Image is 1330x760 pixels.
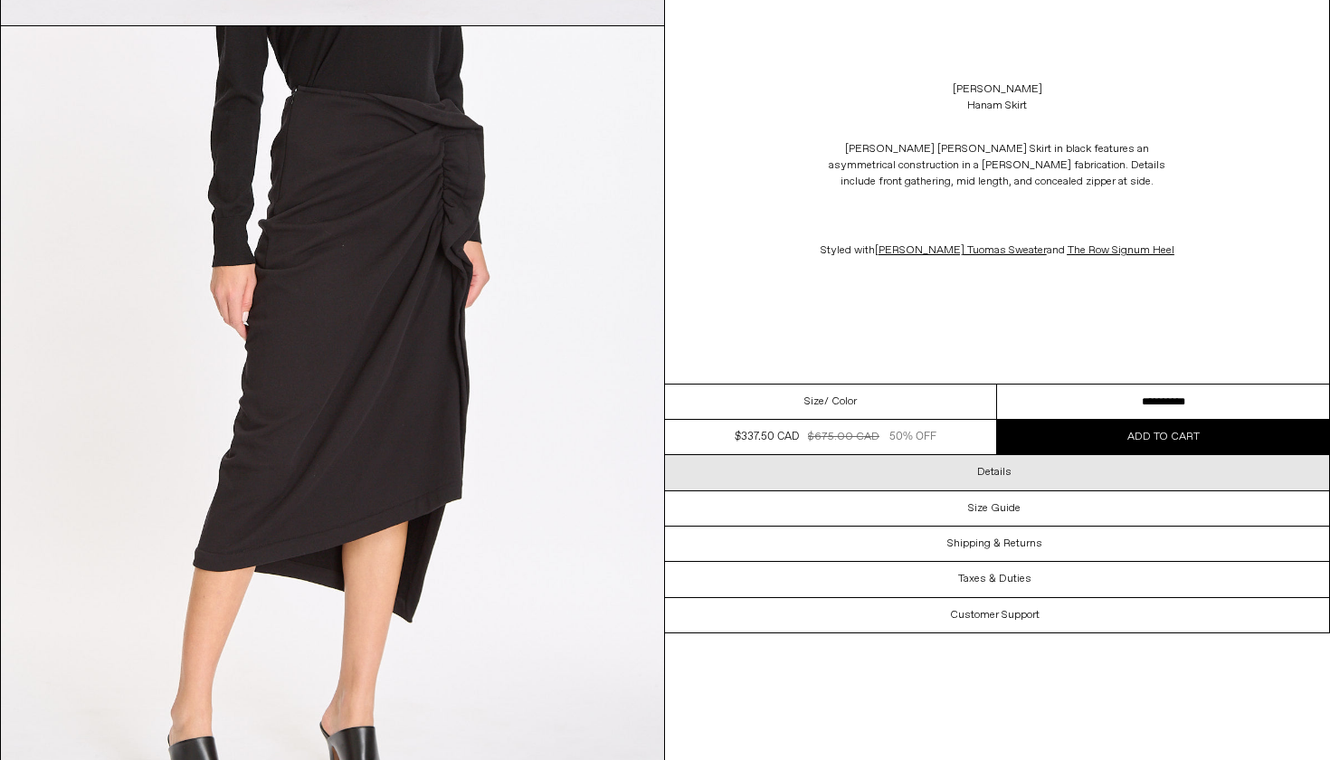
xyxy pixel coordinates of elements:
[821,243,1068,258] span: Styled with
[1068,243,1174,258] a: The Row Signum Heel
[816,132,1178,199] p: [PERSON_NAME] [PERSON_NAME] Skirt in black features an a
[968,502,1021,515] h3: Size Guide
[834,158,1165,189] span: symmetrical construction in a [PERSON_NAME] fabrication. Details include front gathering, mid len...
[950,609,1040,622] h3: Customer Support
[947,537,1042,550] h3: Shipping & Returns
[875,243,1047,258] a: [PERSON_NAME] Tuomas Sweater
[967,98,1027,114] div: Hanam Skirt
[875,243,1068,258] span: and
[804,394,824,410] span: Size
[808,429,879,445] div: $675.00 CAD
[824,394,857,410] span: / Color
[889,429,936,445] div: 50% OFF
[1127,430,1200,444] span: Add to cart
[735,429,799,445] div: $337.50 CAD
[977,466,1012,479] h3: Details
[958,573,1031,585] h3: Taxes & Duties
[997,420,1329,454] button: Add to cart
[953,81,1042,98] a: [PERSON_NAME]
